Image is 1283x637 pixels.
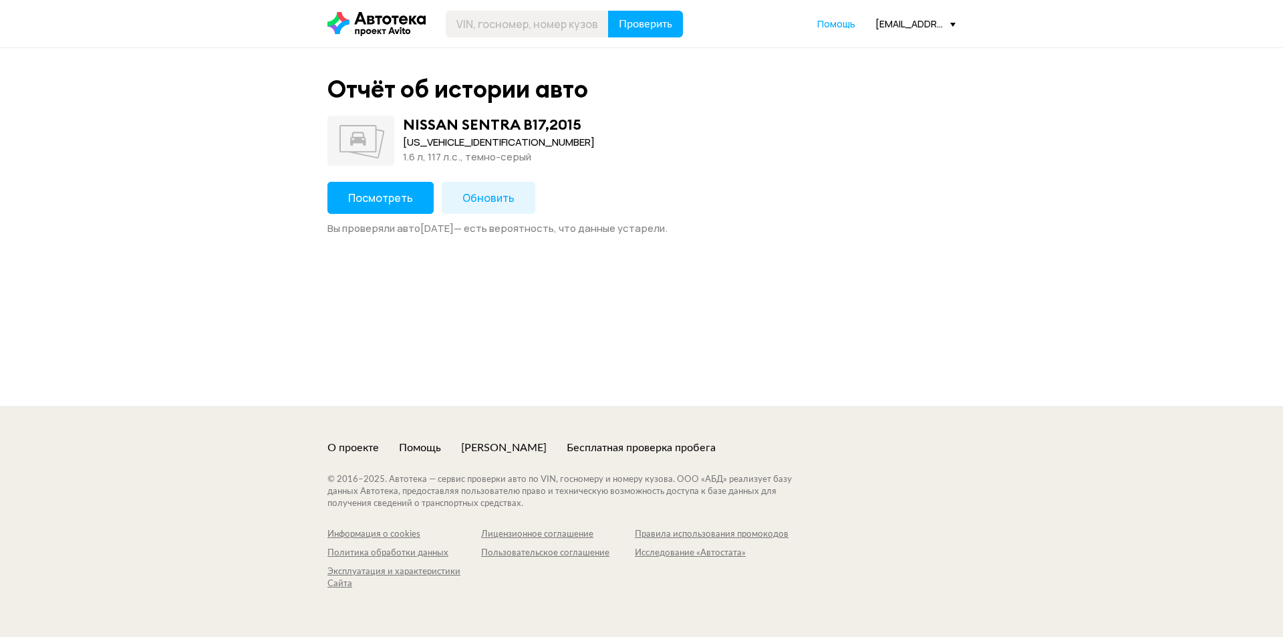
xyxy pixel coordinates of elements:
div: 1.6 л, 117 л.c., темно-серый [403,150,595,164]
input: VIN, госномер, номер кузова [446,11,609,37]
a: Исследование «Автостата» [635,547,789,559]
div: NISSAN SENTRA B17 , 2015 [403,116,581,133]
a: Лицензионное соглашение [481,529,635,541]
a: Бесплатная проверка пробега [567,440,716,455]
span: Посмотреть [348,190,413,205]
div: © 2016– 2025 . Автотека — сервис проверки авто по VIN, госномеру и номеру кузова. ООО «АБД» реали... [327,474,819,510]
a: [PERSON_NAME] [461,440,547,455]
div: [EMAIL_ADDRESS][DOMAIN_NAME] [875,17,956,30]
span: Обновить [462,190,515,205]
a: Помощь [399,440,441,455]
button: Посмотреть [327,182,434,214]
a: Информация о cookies [327,529,481,541]
span: Проверить [619,19,672,29]
a: Помощь [817,17,855,31]
button: Обновить [442,182,535,214]
a: О проекте [327,440,379,455]
div: [US_VEHICLE_IDENTIFICATION_NUMBER] [403,135,595,150]
a: Эксплуатация и характеристики Сайта [327,566,481,590]
a: Политика обработки данных [327,547,481,559]
span: Помощь [817,17,855,30]
button: Проверить [608,11,683,37]
a: Пользовательское соглашение [481,547,635,559]
a: Правила использования промокодов [635,529,789,541]
div: Отчёт об истории авто [327,75,588,104]
div: Вы проверяли авто [DATE] — есть вероятность, что данные устарели. [327,222,956,235]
